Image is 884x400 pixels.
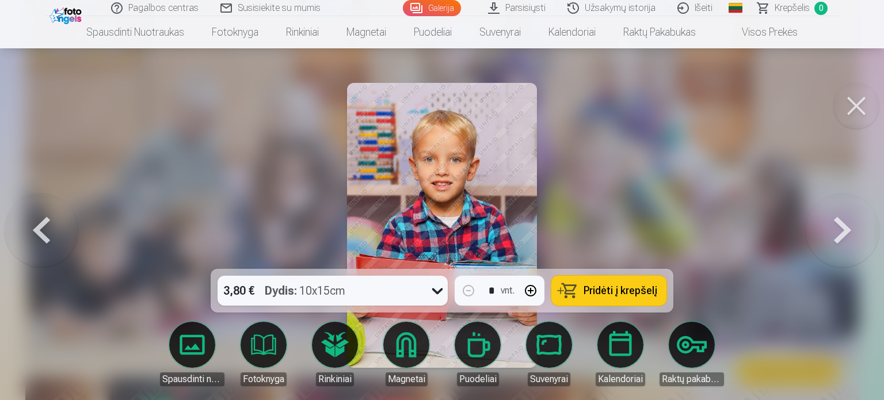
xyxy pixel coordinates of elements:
a: Spausdinti nuotraukas [160,322,224,386]
div: Rinkiniai [316,372,354,386]
a: Puodeliai [400,16,466,48]
div: Suvenyrai [528,372,570,386]
span: Pridėti į krepšelį [584,285,657,296]
a: Raktų pakabukas [660,322,724,386]
div: Puodeliai [457,372,499,386]
a: Magnetai [374,322,439,386]
div: Magnetai [386,372,428,386]
span: 0 [814,2,828,15]
button: Pridėti į krepšelį [551,276,666,306]
a: Kalendoriai [535,16,609,48]
a: Kalendoriai [588,322,653,386]
a: Puodeliai [445,322,510,386]
span: Krepšelis [775,1,810,15]
a: Suvenyrai [517,322,581,386]
a: Suvenyrai [466,16,535,48]
a: Raktų pakabukas [609,16,710,48]
a: Spausdinti nuotraukas [73,16,198,48]
div: 10x15cm [265,276,345,306]
a: Fotoknyga [231,322,296,386]
div: Raktų pakabukas [660,372,724,386]
a: Visos prekės [710,16,811,48]
div: Fotoknyga [241,372,287,386]
a: Magnetai [333,16,400,48]
div: Kalendoriai [596,372,645,386]
div: 3,80 € [218,276,260,306]
a: Rinkiniai [303,322,367,386]
a: Fotoknyga [198,16,272,48]
div: Spausdinti nuotraukas [160,372,224,386]
div: vnt. [501,284,515,298]
strong: Dydis : [265,283,297,299]
a: Rinkiniai [272,16,333,48]
img: /fa2 [49,5,85,24]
